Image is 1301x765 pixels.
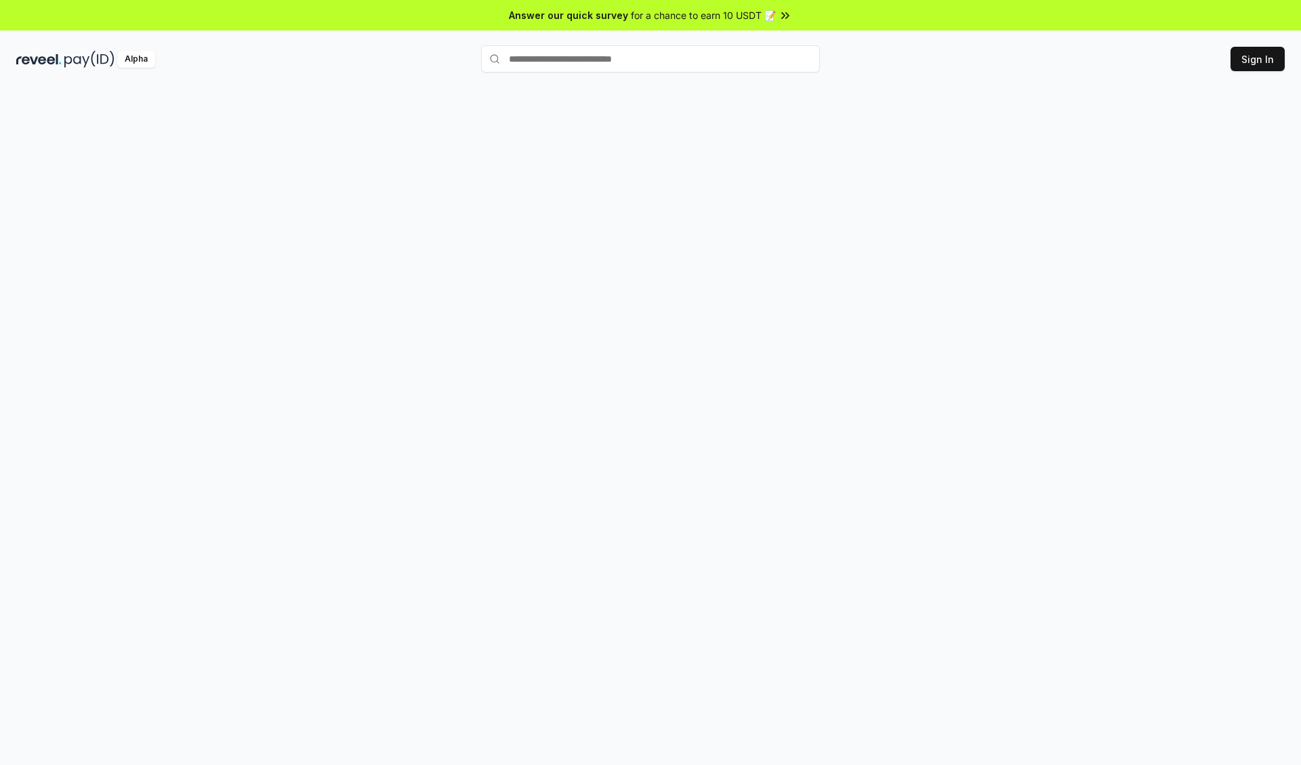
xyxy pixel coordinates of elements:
span: Answer our quick survey [509,8,628,22]
span: for a chance to earn 10 USDT 📝 [631,8,776,22]
div: Alpha [117,51,155,68]
img: pay_id [64,51,115,68]
img: reveel_dark [16,51,62,68]
button: Sign In [1231,47,1285,71]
